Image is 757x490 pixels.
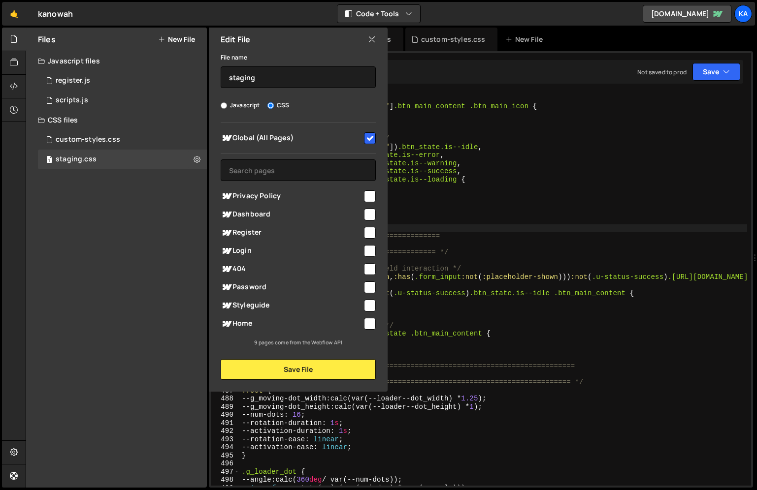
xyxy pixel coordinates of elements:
span: Login [221,245,362,257]
div: 497 [211,468,240,476]
a: 🤙 [2,2,26,26]
div: Javascript files [26,51,207,71]
div: staging.css [56,155,97,164]
a: Ka [734,5,752,23]
div: 492 [211,427,240,435]
div: custom-styles.css [56,135,120,144]
span: Privacy Policy [221,190,362,202]
h2: Files [38,34,56,45]
input: Search pages [221,159,376,181]
div: custom-styles.css [421,34,486,44]
div: 490 [211,411,240,419]
div: New File [505,34,547,44]
label: CSS [267,100,289,110]
a: [DOMAIN_NAME] [643,5,731,23]
div: 9382/48097.css [38,150,207,169]
div: 496 [211,459,240,468]
button: New File [158,35,195,43]
input: CSS [267,102,274,109]
label: File name [221,53,247,62]
div: CSS files [26,110,207,130]
div: 491 [211,419,240,428]
div: 9382/20687.js [38,71,207,91]
div: 489 [211,403,240,411]
span: 1 [46,156,52,164]
h2: Edit File [221,34,250,45]
button: Save File [221,359,376,380]
input: Javascript [221,102,227,109]
div: 493 [211,435,240,444]
small: 9 pages come from the Webflow API [254,339,342,346]
span: 404 [221,263,362,275]
span: Home [221,318,362,330]
button: Save [692,63,740,81]
div: kanowah [38,8,73,20]
div: 494 [211,443,240,452]
div: 495 [211,452,240,460]
div: register.js [56,76,90,85]
input: Name [221,66,376,88]
span: Global (All Pages) [221,132,362,144]
span: Dashboard [221,209,362,220]
span: Styleguide [221,300,362,311]
div: 9382/24789.js [38,91,207,110]
button: Code + Tools [337,5,420,23]
label: Javascript [221,100,260,110]
div: Not saved to prod [637,68,687,76]
div: scripts.js [56,96,88,105]
div: 9382/20450.css [38,130,207,150]
div: 488 [211,395,240,403]
span: Register [221,227,362,239]
div: 498 [211,476,240,484]
span: Password [221,281,362,293]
